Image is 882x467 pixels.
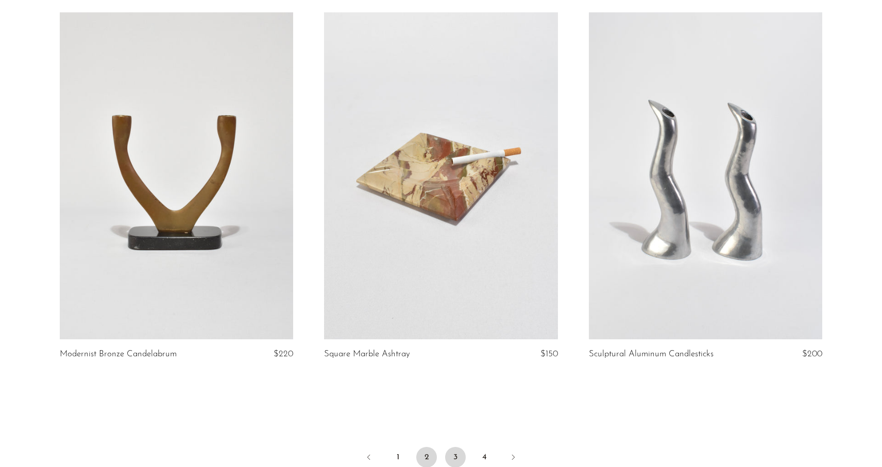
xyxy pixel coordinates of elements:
[802,350,822,358] span: $200
[540,350,558,358] span: $150
[324,350,410,359] a: Square Marble Ashtray
[589,350,714,359] a: Sculptural Aluminum Candlesticks
[274,350,293,358] span: $220
[60,350,177,359] a: Modernist Bronze Candelabrum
